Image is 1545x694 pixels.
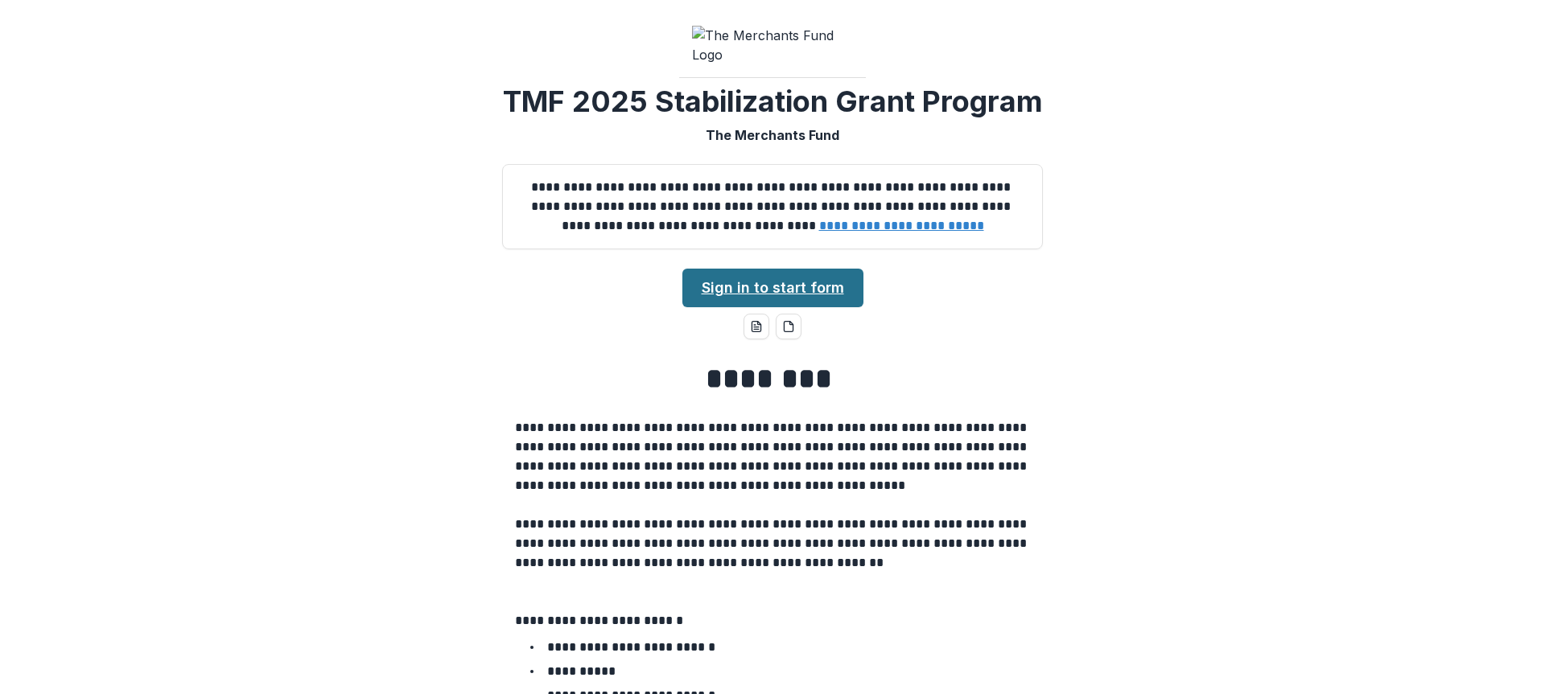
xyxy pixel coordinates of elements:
button: pdf-download [776,314,801,339]
img: The Merchants Fund Logo [692,26,853,64]
button: word-download [744,314,769,339]
a: Sign in to start form [682,269,863,307]
h2: TMF 2025 Stabilization Grant Program [503,84,1043,119]
p: The Merchants Fund [706,125,839,145]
